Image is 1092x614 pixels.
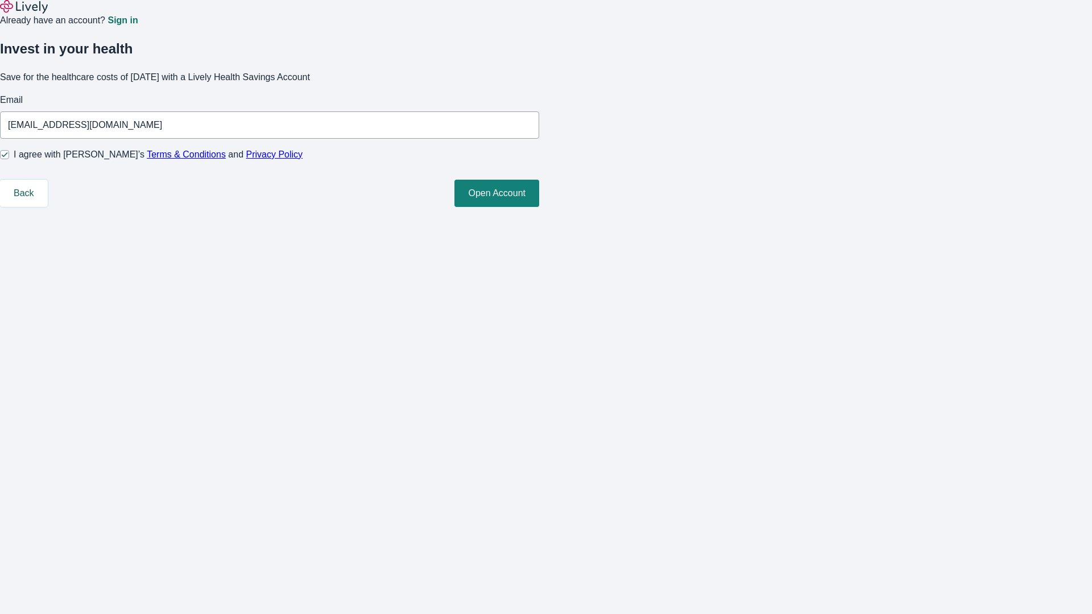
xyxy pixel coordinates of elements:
a: Privacy Policy [246,150,303,159]
button: Open Account [454,180,539,207]
span: I agree with [PERSON_NAME]’s and [14,148,303,161]
a: Terms & Conditions [147,150,226,159]
a: Sign in [107,16,138,25]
